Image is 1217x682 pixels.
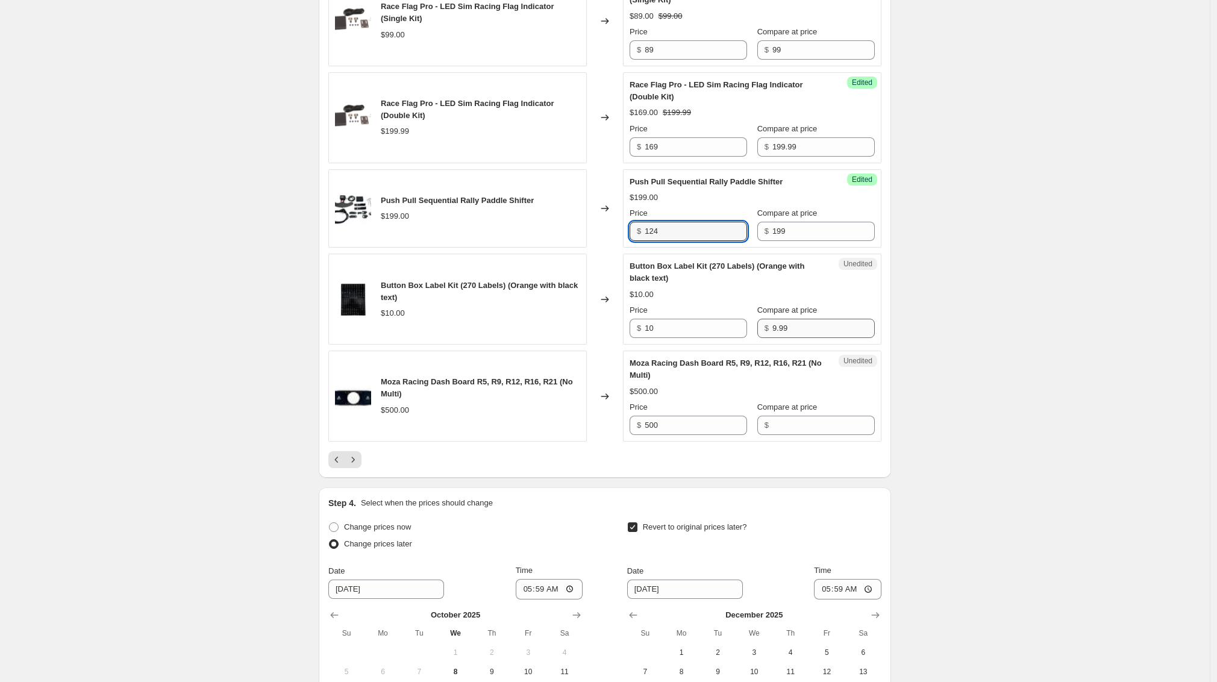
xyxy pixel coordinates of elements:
button: Show next month, November 2025 [568,607,585,624]
span: $ [637,324,641,333]
span: Mo [668,628,695,638]
span: Change prices now [344,522,411,531]
img: IMG_6062_80x.jpg [335,190,371,227]
button: Monday December 1 2025 [663,643,699,662]
span: Sa [850,628,877,638]
span: Th [478,628,505,638]
img: Bundle_Transparent_Product_Images_31_a750db19-7df0-4a85-897f-33f9e3985f55_80x.png [335,281,371,318]
span: $199.99 [663,108,691,117]
span: Mo [369,628,396,638]
span: Fr [813,628,840,638]
span: $10.00 [630,290,654,299]
button: Monday October 6 2025 [364,662,401,681]
th: Thursday [474,624,510,643]
span: 5 [813,648,840,657]
th: Friday [510,624,546,643]
span: Tu [704,628,731,638]
span: $99.00 [381,30,405,39]
span: Moza Racing Dash Board R5, R9, R12, R16, R21 (No Multi) [381,377,573,398]
span: $ [765,142,769,151]
span: 6 [369,667,396,677]
button: Next [345,451,361,468]
span: $ [637,45,641,54]
button: Thursday December 11 2025 [772,662,809,681]
span: Unedited [843,259,872,269]
img: 31009443250285_80x.jpg [335,378,371,415]
span: $169.00 [630,108,658,117]
span: $500.00 [381,405,409,415]
span: Push Pull Sequential Rally Paddle Shifter [381,196,534,205]
span: 3 [741,648,768,657]
span: We [442,628,469,638]
span: 9 [704,667,731,677]
button: Sunday October 5 2025 [328,662,364,681]
span: Moza Racing Dash Board R5, R9, R12, R16, R21 (No Multi) [630,358,822,380]
span: $199.00 [630,193,658,202]
span: Edited [852,78,872,87]
span: Date [627,566,643,575]
span: 5 [333,667,360,677]
span: Compare at price [757,208,818,217]
span: 4 [551,648,578,657]
span: Button Box Label Kit (270 Labels) (Orange with black text) [381,281,578,302]
th: Wednesday [736,624,772,643]
span: $ [765,421,769,430]
span: $ [637,142,641,151]
button: Today Wednesday October 8 2025 [437,662,474,681]
button: Friday December 5 2025 [809,643,845,662]
span: Button Box Label Kit (270 Labels) (Orange with black text) [630,261,804,283]
button: Wednesday October 1 2025 [437,643,474,662]
button: Show next month, January 2026 [867,607,884,624]
img: Race-Flag-Pro-AllParts_80x.png [335,99,371,136]
span: Su [632,628,659,638]
input: 10/8/2025 [328,580,444,599]
th: Thursday [772,624,809,643]
button: Previous [328,451,345,468]
span: 4 [777,648,804,657]
h2: Step 4. [328,497,356,509]
button: Sunday December 7 2025 [627,662,663,681]
span: 10 [515,667,542,677]
th: Wednesday [437,624,474,643]
th: Monday [364,624,401,643]
button: Saturday October 11 2025 [546,662,583,681]
button: Friday December 12 2025 [809,662,845,681]
span: $10.00 [381,308,405,318]
button: Friday October 10 2025 [510,662,546,681]
button: Monday December 8 2025 [663,662,699,681]
span: Race Flag Pro - LED Sim Racing Flag Indicator (Double Kit) [630,80,803,101]
span: Race Flag Pro - LED Sim Racing Flag Indicator (Single Kit) [381,2,554,23]
span: 10 [741,667,768,677]
span: Compare at price [757,124,818,133]
button: Wednesday December 10 2025 [736,662,772,681]
span: We [741,628,768,638]
button: Show previous month, September 2025 [326,607,343,624]
span: Sa [551,628,578,638]
button: Saturday October 4 2025 [546,643,583,662]
input: 10/8/2025 [627,580,743,599]
span: $ [637,227,641,236]
span: 9 [478,667,505,677]
span: Race Flag Pro - LED Sim Racing Flag Indicator (Double Kit) [381,99,554,120]
span: Price [630,305,648,314]
button: Show previous month, November 2025 [625,607,642,624]
span: Change prices later [344,539,412,548]
span: 3 [515,648,542,657]
button: Tuesday October 7 2025 [401,662,437,681]
span: Edited [852,175,872,184]
span: Date [328,566,345,575]
span: Th [777,628,804,638]
span: Compare at price [757,305,818,314]
span: 6 [850,648,877,657]
button: Thursday October 9 2025 [474,662,510,681]
span: 12 [813,667,840,677]
span: 2 [478,648,505,657]
th: Saturday [845,624,881,643]
span: Push Pull Sequential Rally Paddle Shifter [630,177,783,186]
span: 7 [632,667,659,677]
span: 8 [668,667,695,677]
button: Saturday December 13 2025 [845,662,881,681]
span: Unedited [843,356,872,366]
span: 13 [850,667,877,677]
span: Compare at price [757,402,818,411]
